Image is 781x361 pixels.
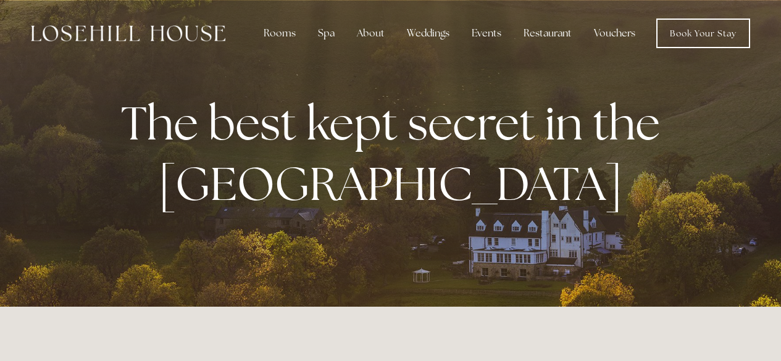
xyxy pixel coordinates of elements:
[347,21,395,46] div: About
[462,21,511,46] div: Events
[254,21,306,46] div: Rooms
[397,21,459,46] div: Weddings
[656,19,750,48] a: Book Your Stay
[121,93,670,214] strong: The best kept secret in the [GEOGRAPHIC_DATA]
[308,21,345,46] div: Spa
[514,21,582,46] div: Restaurant
[31,25,225,41] img: Losehill House
[584,21,645,46] a: Vouchers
